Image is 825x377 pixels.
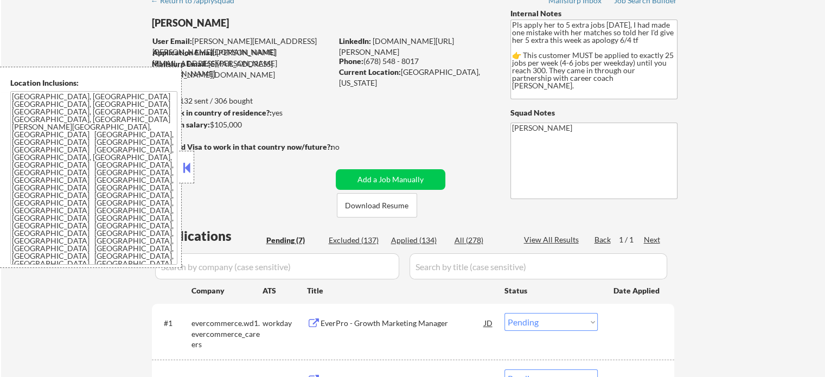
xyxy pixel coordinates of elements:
div: 132 sent / 306 bought [151,95,332,106]
strong: Will need Visa to work in that country now/future?: [152,142,332,151]
div: Next [644,234,661,245]
div: yes [151,107,329,118]
div: ATS [263,285,307,296]
div: JD [483,313,494,333]
div: [GEOGRAPHIC_DATA], [US_STATE] [339,67,493,88]
div: Title [307,285,494,296]
div: Back [594,234,612,245]
div: workday [263,318,307,329]
div: [PERSON_NAME][EMAIL_ADDRESS][PERSON_NAME][DOMAIN_NAME] [152,36,332,57]
div: #1 [164,318,183,329]
button: Add a Job Manually [336,169,445,190]
button: Download Resume [337,193,417,218]
strong: Application Email: [152,48,216,57]
strong: User Email: [152,36,192,46]
div: Applications [155,229,263,242]
div: evercommerce.wd1.evercommerce_careers [191,318,263,350]
div: Internal Notes [510,8,677,19]
strong: Phone: [339,56,363,66]
a: [DOMAIN_NAME][URL][PERSON_NAME] [339,36,454,56]
div: no [331,142,362,152]
div: [EMAIL_ADDRESS][PERSON_NAME][DOMAIN_NAME] [152,59,332,80]
input: Search by company (case sensitive) [155,253,399,279]
div: Location Inclusions: [10,78,177,88]
strong: Can work in country of residence?: [151,108,272,117]
strong: Current Location: [339,67,401,76]
input: Search by title (case sensitive) [410,253,667,279]
div: Status [504,280,598,300]
div: Date Applied [613,285,661,296]
div: Applied (134) [391,235,445,246]
div: Company [191,285,263,296]
div: (678) 548 - 8017 [339,56,493,67]
div: EverPro - Growth Marketing Manager [321,318,484,329]
strong: Mailslurp Email: [152,59,208,68]
div: Excluded (137) [329,235,383,246]
div: View All Results [524,234,582,245]
div: 1 / 1 [619,234,644,245]
div: Squad Notes [510,107,677,118]
div: All (278) [455,235,509,246]
div: $105,000 [151,119,332,130]
strong: LinkedIn: [339,36,371,46]
div: [PERSON_NAME] [152,16,375,30]
div: Pending (7) [266,235,321,246]
div: [PERSON_NAME][EMAIL_ADDRESS][PERSON_NAME][DOMAIN_NAME] [152,47,332,79]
